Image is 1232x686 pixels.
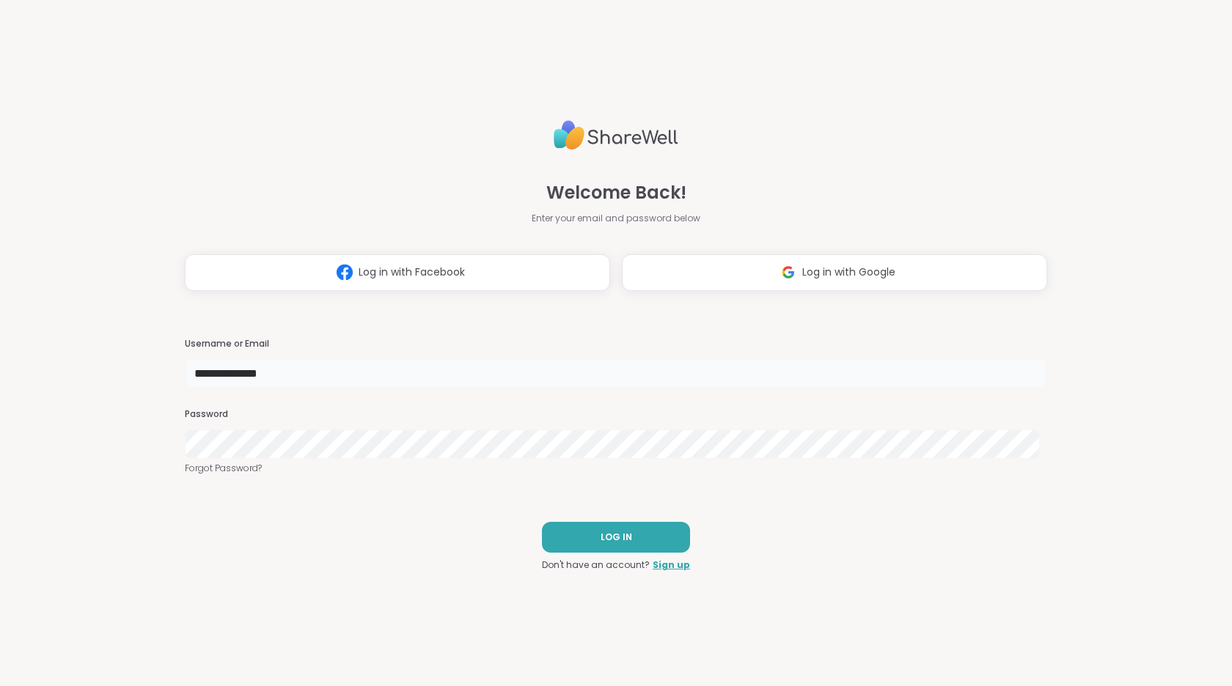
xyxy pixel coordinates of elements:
[601,531,632,544] span: LOG IN
[802,265,895,280] span: Log in with Google
[185,462,1047,475] a: Forgot Password?
[542,558,650,572] span: Don't have an account?
[622,254,1047,291] button: Log in with Google
[185,254,610,291] button: Log in with Facebook
[359,265,465,280] span: Log in with Facebook
[331,259,359,286] img: ShareWell Logomark
[546,180,686,206] span: Welcome Back!
[185,408,1047,421] h3: Password
[653,558,690,572] a: Sign up
[185,338,1047,350] h3: Username or Email
[554,114,678,156] img: ShareWell Logo
[542,522,690,553] button: LOG IN
[532,212,700,225] span: Enter your email and password below
[774,259,802,286] img: ShareWell Logomark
